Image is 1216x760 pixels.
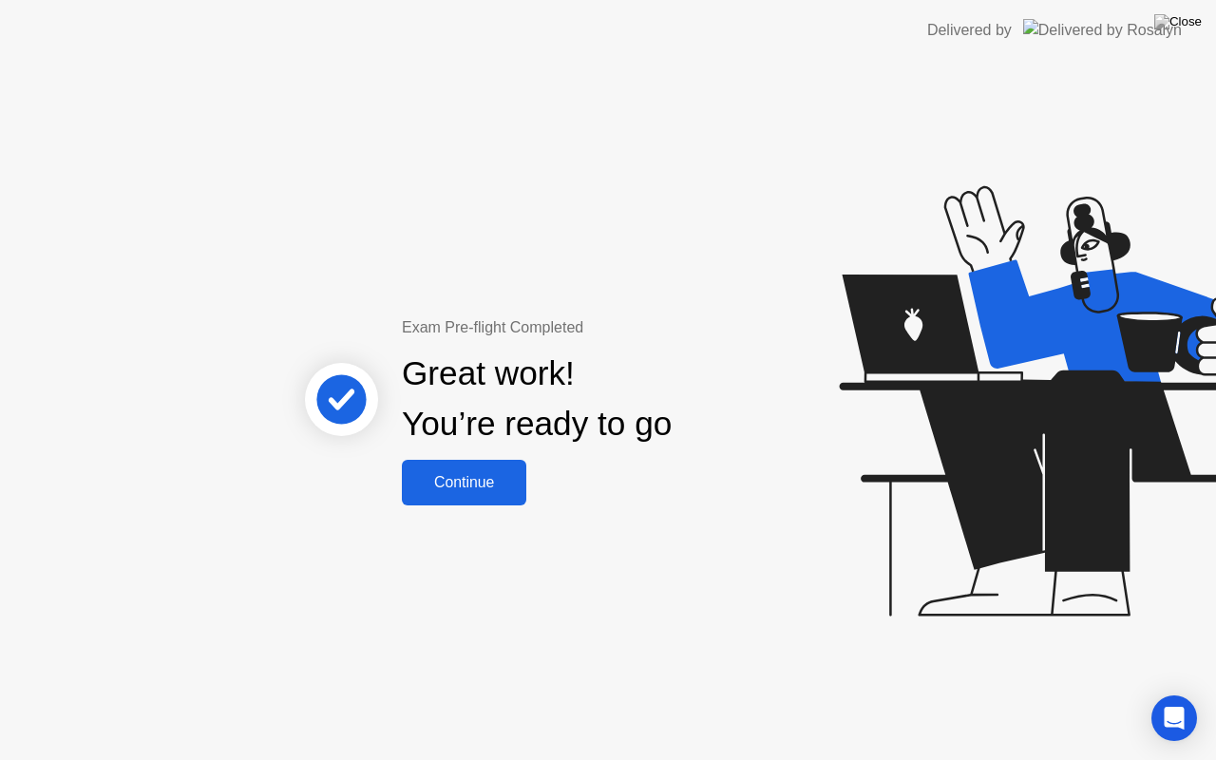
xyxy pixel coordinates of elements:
div: Open Intercom Messenger [1151,695,1197,741]
img: Close [1154,14,1202,29]
button: Continue [402,460,526,505]
div: Exam Pre-flight Completed [402,316,794,339]
div: Delivered by [927,19,1012,42]
div: Continue [408,474,521,491]
div: Great work! You’re ready to go [402,349,672,449]
img: Delivered by Rosalyn [1023,19,1182,41]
